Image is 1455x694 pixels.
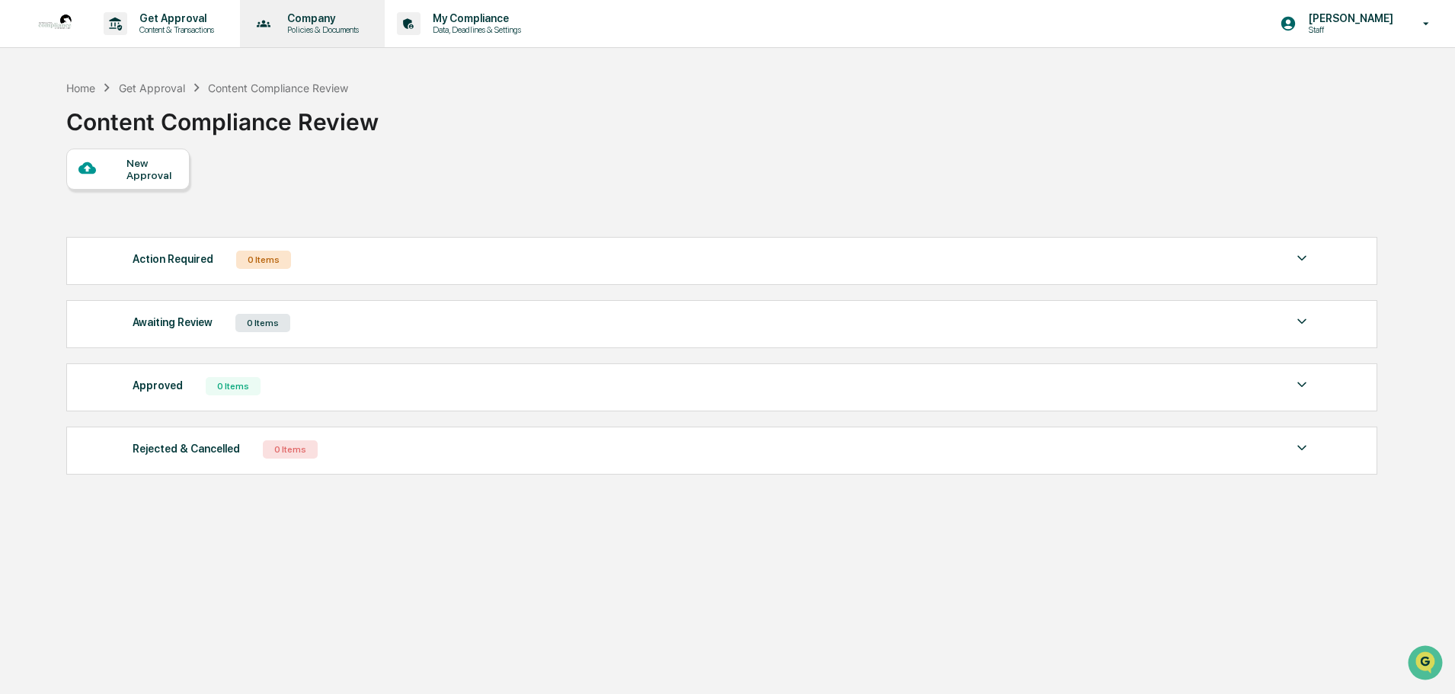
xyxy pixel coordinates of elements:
[1293,249,1311,267] img: caret
[208,82,348,94] div: Content Compliance Review
[15,193,27,206] div: 🖐️
[421,24,529,35] p: Data, Deadlines & Settings
[421,12,529,24] p: My Compliance
[152,258,184,270] span: Pylon
[259,121,277,139] button: Start new chat
[133,249,213,269] div: Action Required
[15,32,277,56] p: How can we help?
[52,132,193,144] div: We're available if you need us!
[30,221,96,236] span: Data Lookup
[133,312,213,332] div: Awaiting Review
[206,377,261,395] div: 0 Items
[275,24,366,35] p: Policies & Documents
[1297,12,1401,24] p: [PERSON_NAME]
[275,12,366,24] p: Company
[1293,439,1311,457] img: caret
[37,5,73,42] img: logo
[236,251,291,269] div: 0 Items
[127,24,222,35] p: Content & Transactions
[1293,376,1311,394] img: caret
[127,12,222,24] p: Get Approval
[30,192,98,207] span: Preclearance
[235,314,290,332] div: 0 Items
[1297,24,1401,35] p: Staff
[110,193,123,206] div: 🗄️
[1293,312,1311,331] img: caret
[52,117,250,132] div: Start new chat
[263,440,318,459] div: 0 Items
[15,222,27,235] div: 🔎
[119,82,185,94] div: Get Approval
[9,215,102,242] a: 🔎Data Lookup
[15,117,43,144] img: 1746055101610-c473b297-6a78-478c-a979-82029cc54cd1
[66,82,95,94] div: Home
[66,96,379,136] div: Content Compliance Review
[133,439,240,459] div: Rejected & Cancelled
[1406,644,1447,685] iframe: Open customer support
[133,376,183,395] div: Approved
[107,257,184,270] a: Powered byPylon
[126,157,177,181] div: New Approval
[126,192,189,207] span: Attestations
[104,186,195,213] a: 🗄️Attestations
[9,186,104,213] a: 🖐️Preclearance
